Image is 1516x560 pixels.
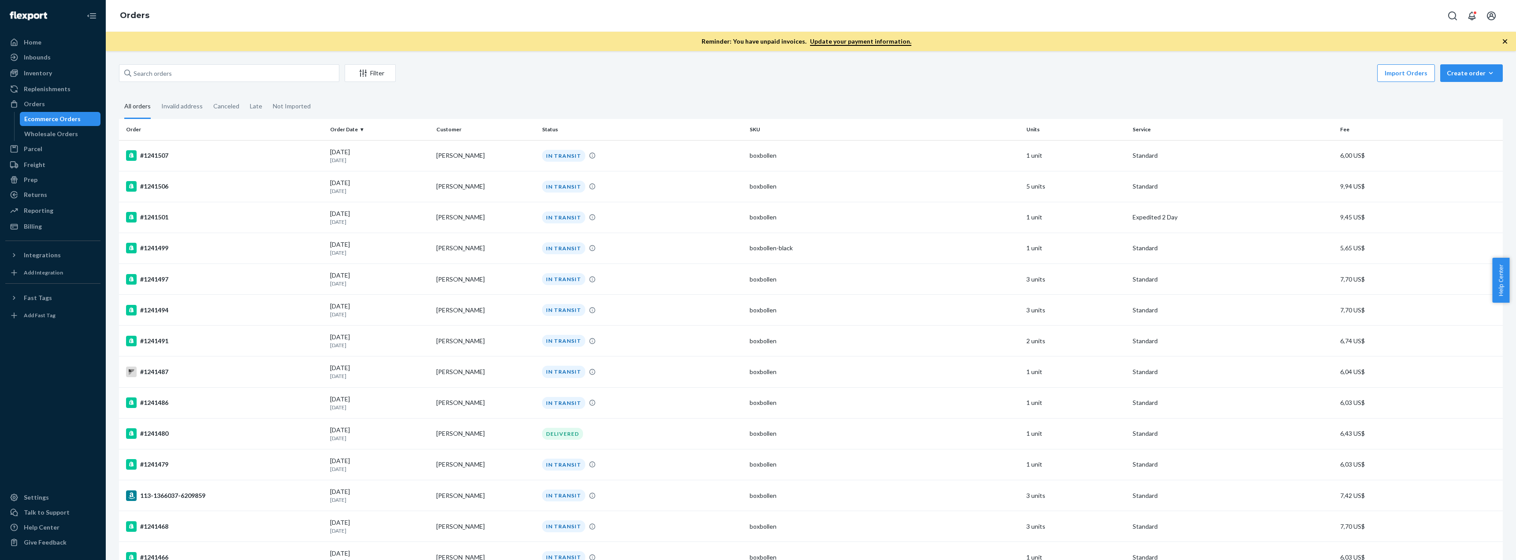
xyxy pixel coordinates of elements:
[126,490,323,501] div: 113-1366037-6209859
[5,35,100,49] a: Home
[1133,522,1333,531] p: Standard
[1463,7,1481,25] button: Open notifications
[24,206,53,215] div: Reporting
[1440,64,1503,82] button: Create order
[330,156,429,164] p: [DATE]
[433,418,539,449] td: [PERSON_NAME]
[5,188,100,202] a: Returns
[1023,202,1129,233] td: 1 unit
[1133,398,1333,407] p: Standard
[330,465,429,473] p: [DATE]
[330,456,429,473] div: [DATE]
[330,341,429,349] p: [DATE]
[1337,140,1503,171] td: 6,00 US$
[433,387,539,418] td: [PERSON_NAME]
[542,366,585,378] div: IN TRANSIT
[750,275,1019,284] div: boxbollen
[126,274,323,285] div: #1241497
[702,37,911,46] p: Reminder: You have unpaid invoices.
[5,291,100,305] button: Fast Tags
[24,85,71,93] div: Replenishments
[1023,326,1129,356] td: 2 units
[433,233,539,263] td: [PERSON_NAME]
[330,404,429,411] p: [DATE]
[750,337,1019,345] div: boxbollen
[24,100,45,108] div: Orders
[750,244,1019,252] div: boxbollen-black
[750,213,1019,222] div: boxbollen
[1023,449,1129,480] td: 1 unit
[5,50,100,64] a: Inbounds
[330,333,429,349] div: [DATE]
[126,397,323,408] div: #1241486
[5,173,100,187] a: Prep
[1337,418,1503,449] td: 6,43 US$
[250,95,262,118] div: Late
[113,3,156,29] ol: breadcrumbs
[1133,275,1333,284] p: Standard
[750,429,1019,438] div: boxbollen
[1492,258,1509,303] span: Help Center
[1023,140,1129,171] td: 1 unit
[1133,182,1333,191] p: Standard
[24,69,52,78] div: Inventory
[1337,511,1503,542] td: 7,70 US$
[330,311,429,318] p: [DATE]
[24,38,41,47] div: Home
[746,119,1023,140] th: SKU
[126,243,323,253] div: #1241499
[24,493,49,502] div: Settings
[213,95,239,118] div: Canceled
[330,218,429,226] p: [DATE]
[24,53,51,62] div: Inbounds
[433,449,539,480] td: [PERSON_NAME]
[750,306,1019,315] div: boxbollen
[24,251,61,260] div: Integrations
[5,308,100,323] a: Add Fast Tag
[1133,306,1333,315] p: Standard
[810,37,911,46] a: Update your payment information.
[330,240,429,256] div: [DATE]
[5,219,100,234] a: Billing
[330,249,429,256] p: [DATE]
[24,508,70,517] div: Talk to Support
[1133,213,1333,222] p: Expedited 2 Day
[330,426,429,442] div: [DATE]
[330,302,429,318] div: [DATE]
[1023,264,1129,295] td: 3 units
[124,95,151,119] div: All orders
[24,160,45,169] div: Freight
[5,266,100,280] a: Add Integration
[433,356,539,387] td: [PERSON_NAME]
[20,127,101,141] a: Wholesale Orders
[126,212,323,223] div: #1241501
[1133,460,1333,469] p: Standard
[5,505,100,519] a: Talk to Support
[1337,387,1503,418] td: 6,03 US$
[5,142,100,156] a: Parcel
[1133,151,1333,160] p: Standard
[1447,69,1496,78] div: Create order
[433,140,539,171] td: [PERSON_NAME]
[5,204,100,218] a: Reporting
[542,181,585,193] div: IN TRANSIT
[1023,387,1129,418] td: 1 unit
[161,95,203,118] div: Invalid address
[126,459,323,470] div: #1241479
[5,248,100,262] button: Integrations
[330,187,429,195] p: [DATE]
[1133,337,1333,345] p: Standard
[542,335,585,347] div: IN TRANSIT
[24,145,42,153] div: Parcel
[542,428,583,440] div: DELIVERED
[542,304,585,316] div: IN TRANSIT
[542,459,585,471] div: IN TRANSIT
[330,496,429,504] p: [DATE]
[1023,119,1129,140] th: Units
[750,522,1019,531] div: boxbollen
[1337,264,1503,295] td: 7,70 US$
[24,293,52,302] div: Fast Tags
[1377,64,1435,82] button: Import Orders
[330,518,429,534] div: [DATE]
[24,312,56,319] div: Add Fast Tag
